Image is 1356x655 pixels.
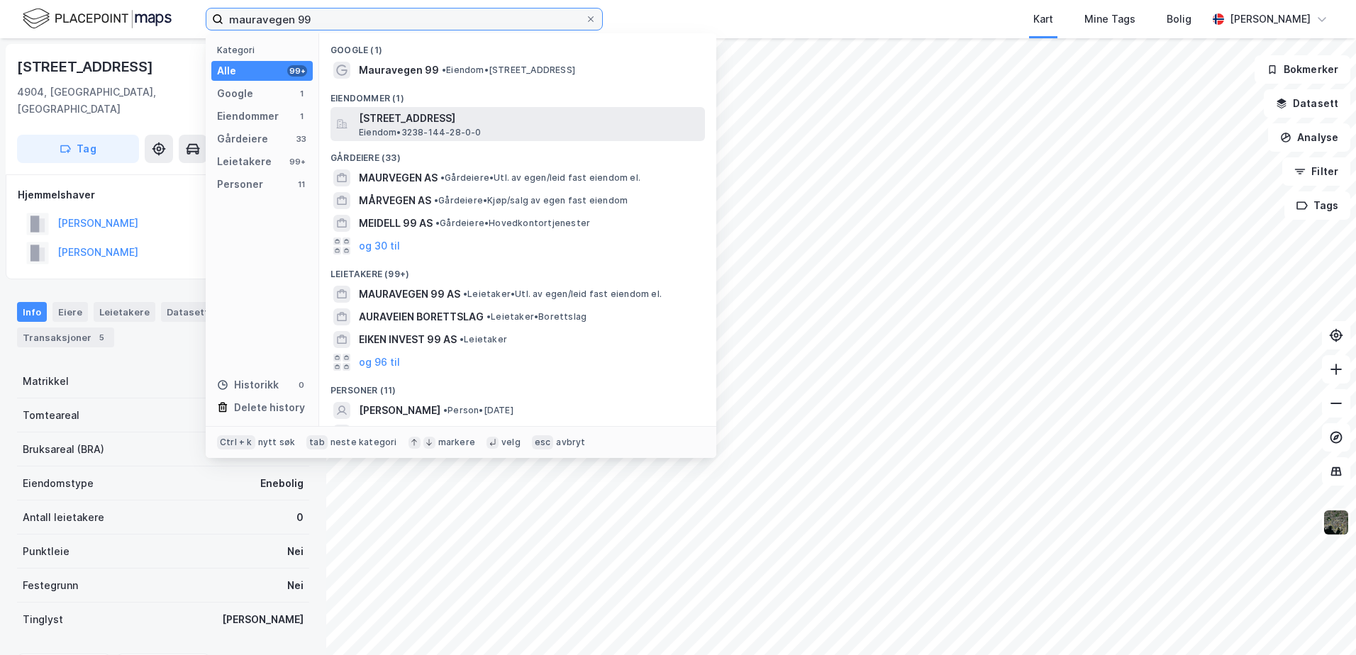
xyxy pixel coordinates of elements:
div: nytt søk [258,437,296,448]
span: Eiendom • [STREET_ADDRESS] [442,65,575,76]
span: Mauravegen 99 [359,62,439,79]
span: Eiendom • 3238-144-28-0-0 [359,127,482,138]
div: Google (1) [319,33,716,59]
span: • [487,311,491,322]
span: AURAVEIEN BORETTSLAG [359,308,484,325]
button: og 30 til [359,237,400,254]
div: velg [501,437,521,448]
div: Festegrunn [23,577,78,594]
div: Personer (11) [319,374,716,399]
span: • [435,218,440,228]
div: Punktleie [23,543,70,560]
div: Leietakere [217,153,272,170]
div: Tinglyst [23,611,63,628]
div: 1 [296,88,307,99]
button: Datasett [1264,89,1350,118]
span: • [434,195,438,206]
div: avbryt [556,437,585,448]
img: 9k= [1323,509,1350,536]
div: Eiere [52,302,88,322]
div: Eiendommer [217,108,279,125]
span: [PERSON_NAME] [359,402,440,419]
span: [PERSON_NAME] [359,425,440,442]
div: Leietakere [94,302,155,322]
div: Leietakere (99+) [319,257,716,283]
span: EIKEN INVEST 99 AS [359,331,457,348]
div: 33 [296,133,307,145]
div: esc [532,435,554,449]
div: Enebolig [260,475,304,492]
span: • [460,334,464,345]
span: MEIDELL 99 AS [359,215,433,232]
div: Gårdeiere (33) [319,141,716,167]
div: 1 [296,111,307,122]
div: 99+ [287,156,307,167]
div: Alle [217,62,236,79]
div: Gårdeiere [217,130,268,147]
div: [PERSON_NAME] [1230,11,1311,28]
span: • [443,405,448,415]
button: Bokmerker [1255,55,1350,84]
div: 5 [94,330,109,345]
iframe: Chat Widget [1285,587,1356,655]
div: Nei [287,543,304,560]
span: Gårdeiere • Utl. av egen/leid fast eiendom el. [440,172,640,184]
div: Bolig [1167,11,1191,28]
div: Eiendommer (1) [319,82,716,107]
span: Gårdeiere • Hovedkontortjenester [435,218,590,229]
span: Person • [DATE] [443,405,513,416]
div: tab [306,435,328,449]
span: Leietaker • Borettslag [487,311,587,323]
div: Info [17,302,47,322]
span: MAURAVEGEN 99 AS [359,286,460,303]
div: Nei [287,577,304,594]
button: og 96 til [359,354,400,371]
div: [PERSON_NAME] [222,611,304,628]
div: markere [438,437,475,448]
span: Leietaker [460,334,507,345]
div: Transaksjoner [17,327,114,347]
span: • [440,172,445,183]
span: • [463,289,467,299]
div: Matrikkel [23,373,69,390]
button: Tag [17,135,139,163]
button: Tags [1284,191,1350,220]
div: Kategori [217,45,313,55]
div: [STREET_ADDRESS] [17,55,156,78]
div: 99+ [287,65,307,77]
span: [STREET_ADDRESS] [359,110,699,127]
span: Leietaker • Utl. av egen/leid fast eiendom el. [463,289,662,300]
div: Kart [1033,11,1053,28]
div: 4904, [GEOGRAPHIC_DATA], [GEOGRAPHIC_DATA] [17,84,221,118]
img: logo.f888ab2527a4732fd821a326f86c7f29.svg [23,6,172,31]
button: Analyse [1268,123,1350,152]
div: 0 [296,509,304,526]
span: MÅRVEGEN AS [359,192,431,209]
div: Ctrl + k [217,435,255,449]
div: Hjemmelshaver [18,186,309,203]
div: Historikk [217,376,279,393]
div: Mine Tags [1084,11,1135,28]
div: 11 [296,179,307,190]
input: Søk på adresse, matrikkel, gårdeiere, leietakere eller personer [223,9,585,30]
div: Google [217,85,253,102]
div: Delete history [234,399,305,416]
div: Kontrollprogram for chat [1285,587,1356,655]
div: Eiendomstype [23,475,94,492]
span: MAURVEGEN AS [359,169,438,186]
div: Personer [217,176,263,193]
div: Antall leietakere [23,509,104,526]
div: neste kategori [330,437,397,448]
span: Gårdeiere • Kjøp/salg av egen fast eiendom [434,195,628,206]
button: Filter [1282,157,1350,186]
span: • [442,65,446,75]
div: 0 [296,379,307,391]
div: Bruksareal (BRA) [23,441,104,458]
div: Datasett [161,302,214,322]
div: Tomteareal [23,407,79,424]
